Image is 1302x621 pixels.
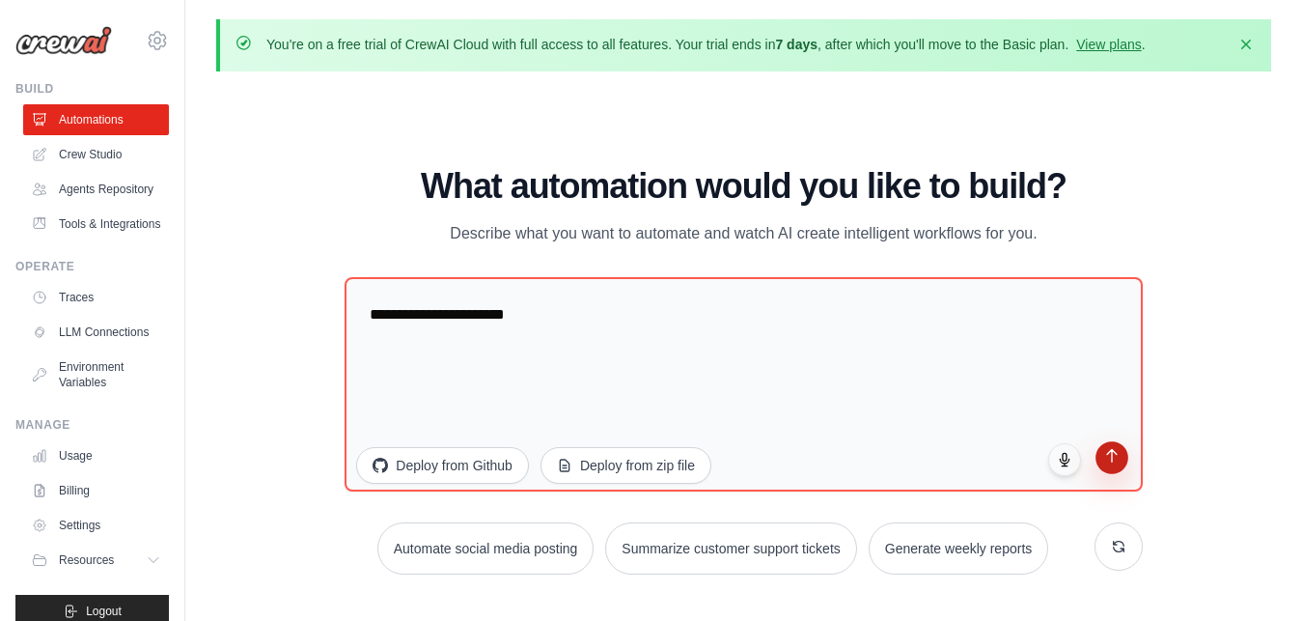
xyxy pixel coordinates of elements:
button: Generate weekly reports [869,522,1049,575]
a: Crew Studio [23,139,169,170]
div: Operate [15,259,169,274]
p: You're on a free trial of CrewAI Cloud with full access to all features. Your trial ends in , aft... [266,35,1146,54]
a: Usage [23,440,169,471]
span: Resources [59,552,114,568]
strong: 7 days [775,37,817,52]
p: Describe what you want to automate and watch AI create intelligent workflows for you. [419,221,1067,246]
img: Logo [15,26,112,55]
a: Environment Variables [23,352,169,398]
h1: What automation would you like to build? [345,167,1142,206]
button: Summarize customer support tickets [605,522,856,575]
button: Resources [23,545,169,576]
a: Tools & Integrations [23,209,169,240]
a: Traces [23,282,169,313]
button: Deploy from zip file [540,447,711,484]
a: View plans [1076,37,1141,52]
button: Automate social media posting [377,522,595,575]
a: Automations [23,104,169,135]
button: Deploy from Github [356,447,529,484]
a: Billing [23,475,169,506]
a: LLM Connections [23,317,169,348]
div: Manage [15,417,169,433]
a: Agents Repository [23,174,169,205]
span: Logout [86,604,122,619]
div: Build [15,81,169,97]
iframe: Chat Widget [1205,528,1302,621]
a: Settings [23,510,169,541]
